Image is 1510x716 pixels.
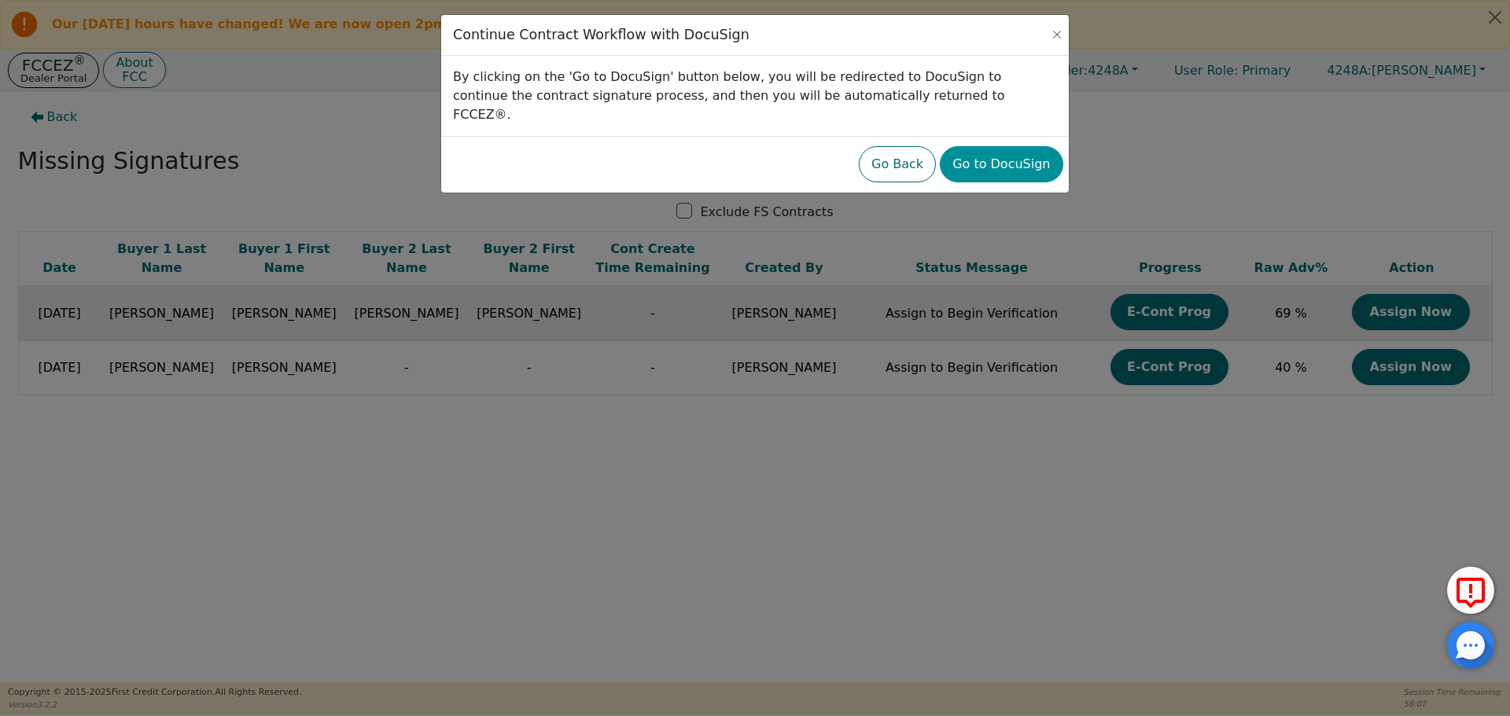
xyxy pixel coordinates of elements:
button: Go to DocuSign [940,146,1063,182]
button: Go Back [859,146,936,182]
button: Close [1049,27,1065,42]
button: Report Error to FCC [1447,567,1494,614]
p: By clicking on the 'Go to DocuSign' button below, you will be redirected to DocuSign to continue ... [453,68,1057,124]
h3: Continue Contract Workflow with DocuSign [453,27,749,43]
